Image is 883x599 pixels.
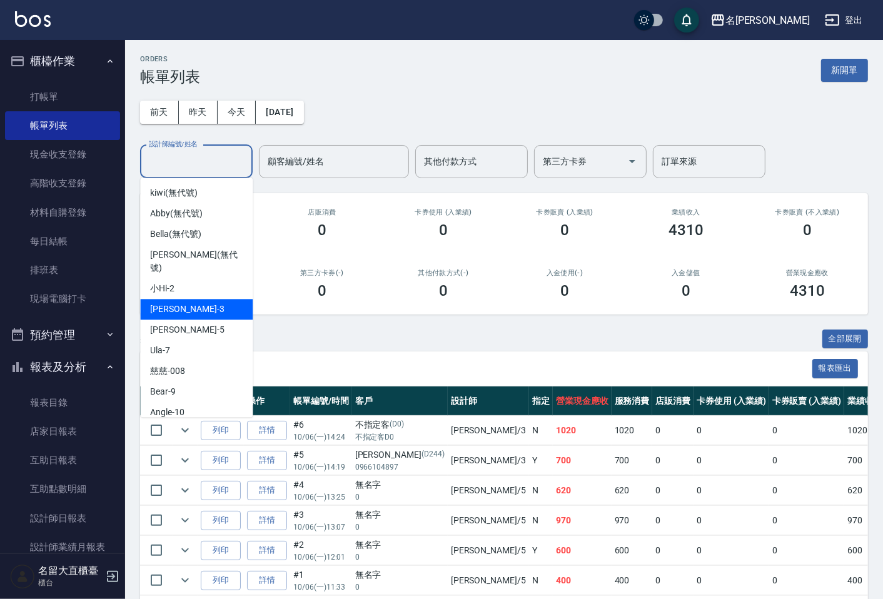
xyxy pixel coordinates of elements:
span: Bella (無代號) [150,228,201,241]
p: 0966104897 [355,461,445,473]
a: 材料自購登錄 [5,198,120,227]
span: [PERSON_NAME] (無代號) [150,248,243,274]
h3: 0 [318,282,326,299]
td: 0 [652,416,694,445]
button: 登出 [820,9,868,32]
a: 帳單列表 [5,111,120,140]
h2: 入金使用(-) [519,269,610,277]
p: 0 [355,521,445,533]
h3: 4310 [790,282,825,299]
button: 列印 [201,571,241,590]
h3: 0 [318,221,326,239]
td: 0 [652,506,694,535]
h2: 店販消費 [276,208,368,216]
button: 列印 [201,511,241,530]
td: 700 [553,446,612,475]
button: 列印 [201,541,241,560]
p: (D244) [421,448,445,461]
div: 無名字 [355,508,445,521]
button: 全部展開 [822,330,869,349]
td: 0 [769,536,845,565]
th: 店販消費 [652,386,694,416]
a: 高階收支登錄 [5,169,120,198]
label: 設計師編號/姓名 [149,139,198,149]
a: 設計師業績月報表 [5,533,120,561]
td: N [529,416,553,445]
td: 970 [612,506,653,535]
h3: 0 [439,282,448,299]
a: 詳情 [247,541,287,560]
button: 今天 [218,101,256,124]
a: 詳情 [247,511,287,530]
button: 名[PERSON_NAME] [705,8,815,33]
div: 無名字 [355,538,445,551]
a: 詳情 [247,421,287,440]
span: Ula -7 [150,344,170,357]
p: 10/06 (一) 14:19 [293,461,349,473]
h3: 0 [560,221,569,239]
td: [PERSON_NAME] /5 [448,536,529,565]
button: 列印 [201,451,241,470]
img: Person [10,564,35,589]
button: expand row [176,571,194,590]
td: 0 [652,566,694,595]
td: 600 [553,536,612,565]
h2: 入金儲值 [640,269,732,277]
p: 0 [355,491,445,503]
span: [PERSON_NAME] -5 [150,323,224,336]
th: 操作 [244,386,290,416]
td: [PERSON_NAME] /5 [448,476,529,505]
td: 0 [769,476,845,505]
th: 指定 [529,386,553,416]
button: expand row [176,451,194,470]
td: N [529,506,553,535]
a: 排班表 [5,256,120,284]
td: 0 [769,416,845,445]
td: #4 [290,476,352,505]
td: 400 [553,566,612,595]
th: 卡券販賣 (入業績) [769,386,845,416]
span: Angle -10 [150,406,184,419]
td: 700 [612,446,653,475]
h2: 卡券販賣 (入業績) [519,208,610,216]
td: 620 [553,476,612,505]
div: 無名字 [355,568,445,581]
h2: 業績收入 [640,208,732,216]
td: 0 [769,446,845,475]
td: [PERSON_NAME] /5 [448,566,529,595]
td: 0 [694,416,769,445]
span: kiwi (無代號) [150,186,198,199]
td: Y [529,536,553,565]
p: 0 [355,551,445,563]
td: #3 [290,506,352,535]
a: 設計師日報表 [5,504,120,533]
th: 設計師 [448,386,529,416]
button: Open [622,151,642,171]
h2: 第三方卡券(-) [276,269,368,277]
p: 10/06 (一) 13:25 [293,491,349,503]
a: 互助點數明細 [5,475,120,503]
p: 10/06 (一) 12:01 [293,551,349,563]
a: 詳情 [247,571,287,590]
a: 打帳單 [5,83,120,111]
td: 400 [612,566,653,595]
p: 10/06 (一) 14:24 [293,431,349,443]
button: 預約管理 [5,319,120,351]
a: 詳情 [247,481,287,500]
td: 1020 [553,416,612,445]
h3: 0 [803,221,812,239]
td: 0 [694,476,769,505]
td: #2 [290,536,352,565]
td: [PERSON_NAME] /5 [448,506,529,535]
td: 0 [694,506,769,535]
a: 店家日報表 [5,417,120,446]
td: 970 [553,506,612,535]
td: 0 [694,566,769,595]
a: 報表匯出 [812,362,859,374]
span: [PERSON_NAME] -3 [150,303,224,316]
button: 列印 [201,481,241,500]
p: 不指定客D0 [355,431,445,443]
td: #1 [290,566,352,595]
img: Logo [15,11,51,27]
h3: 4310 [669,221,704,239]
